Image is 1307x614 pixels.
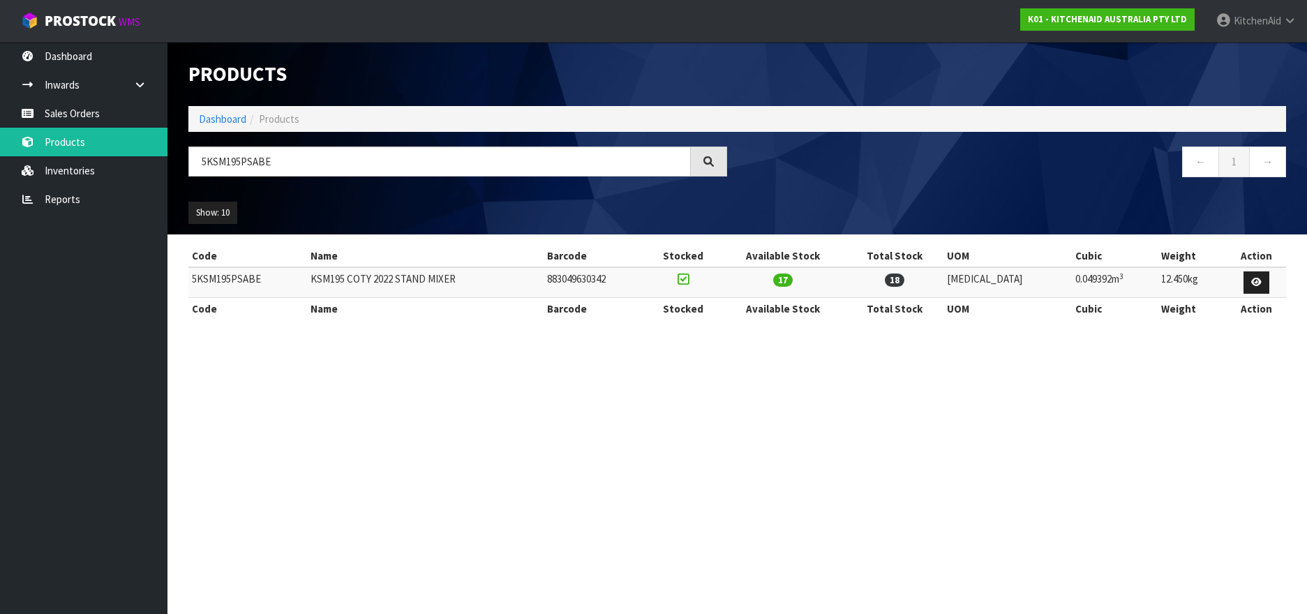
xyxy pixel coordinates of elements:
th: Barcode [544,245,645,267]
th: Total Stock [846,297,943,320]
strong: K01 - KITCHENAID AUSTRALIA PTY LTD [1028,13,1187,25]
th: UOM [943,297,1072,320]
th: Barcode [544,297,645,320]
h1: Products [188,63,727,85]
th: Code [188,245,307,267]
span: Products [259,112,299,126]
td: [MEDICAL_DATA] [943,267,1072,297]
a: ← [1182,147,1219,177]
th: Total Stock [846,245,943,267]
th: Cubic [1072,297,1158,320]
button: Show: 10 [188,202,237,224]
th: Code [188,297,307,320]
th: UOM [943,245,1072,267]
a: → [1249,147,1286,177]
input: Search products [188,147,691,177]
th: Cubic [1072,245,1158,267]
td: 5KSM195PSABE [188,267,307,297]
a: 1 [1218,147,1250,177]
nav: Page navigation [748,147,1287,181]
sup: 3 [1119,271,1123,281]
small: WMS [119,15,140,29]
th: Available Stock [720,297,846,320]
span: 18 [885,274,904,287]
th: Available Stock [720,245,846,267]
th: Stocked [646,297,720,320]
th: Weight [1158,245,1226,267]
span: 17 [773,274,793,287]
th: Stocked [646,245,720,267]
td: 0.049392m [1072,267,1158,297]
th: Action [1226,297,1286,320]
th: Name [307,297,544,320]
td: 883049630342 [544,267,645,297]
span: KitchenAid [1234,14,1281,27]
span: ProStock [45,12,116,30]
td: KSM195 COTY 2022 STAND MIXER [307,267,544,297]
th: Name [307,245,544,267]
img: cube-alt.png [21,12,38,29]
a: Dashboard [199,112,246,126]
td: 12.450kg [1158,267,1226,297]
th: Action [1226,245,1286,267]
th: Weight [1158,297,1226,320]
